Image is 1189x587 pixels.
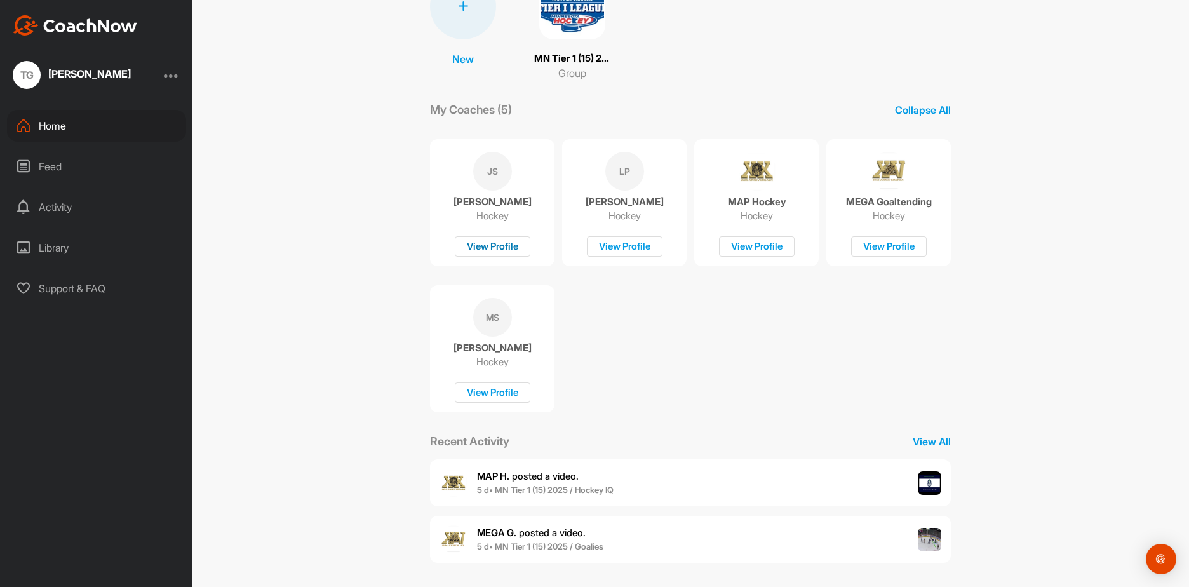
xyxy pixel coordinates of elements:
b: 5 d • MN Tier 1 (15) 2025 / Goalies [477,541,603,551]
div: Activity [7,191,186,223]
span: posted a video . [477,527,586,539]
div: View Profile [587,236,662,257]
div: Open Intercom Messenger [1146,544,1176,574]
p: New [452,51,474,67]
div: View Profile [719,236,795,257]
div: Home [7,110,186,142]
div: [PERSON_NAME] [48,69,131,79]
p: MN Tier 1 (15) 2025 [534,51,610,66]
div: View Profile [455,236,530,257]
img: user avatar [440,525,467,553]
p: Recent Activity [430,433,509,450]
div: View Profile [455,382,530,403]
p: Hockey [741,210,773,222]
div: MS [473,298,512,337]
img: post image [918,471,942,496]
span: posted a video . [477,470,579,482]
p: Hockey [476,210,509,222]
img: CoachNow [13,15,137,36]
p: [PERSON_NAME] [453,196,532,208]
p: MAP Hockey [728,196,786,208]
div: LP [605,152,644,191]
b: 5 d • MN Tier 1 (15) 2025 / Hockey IQ [477,485,614,495]
div: Feed [7,151,186,182]
p: Hockey [873,210,905,222]
div: Support & FAQ [7,273,186,304]
p: View All [913,434,951,449]
p: [PERSON_NAME] [586,196,664,208]
img: coach avatar [737,152,776,191]
p: My Coaches (5) [430,101,512,118]
div: Library [7,232,186,264]
img: coach avatar [870,152,908,191]
img: user avatar [440,469,467,497]
div: TG [13,61,41,89]
p: Group [558,65,586,81]
p: Collapse All [895,102,951,118]
p: [PERSON_NAME] [453,342,532,354]
p: MEGA Goaltending [846,196,932,208]
b: MEGA G. [477,527,516,539]
img: post image [918,528,942,552]
p: Hockey [608,210,641,222]
div: View Profile [851,236,927,257]
b: MAP H. [477,470,509,482]
div: JS [473,152,512,191]
p: Hockey [476,356,509,368]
